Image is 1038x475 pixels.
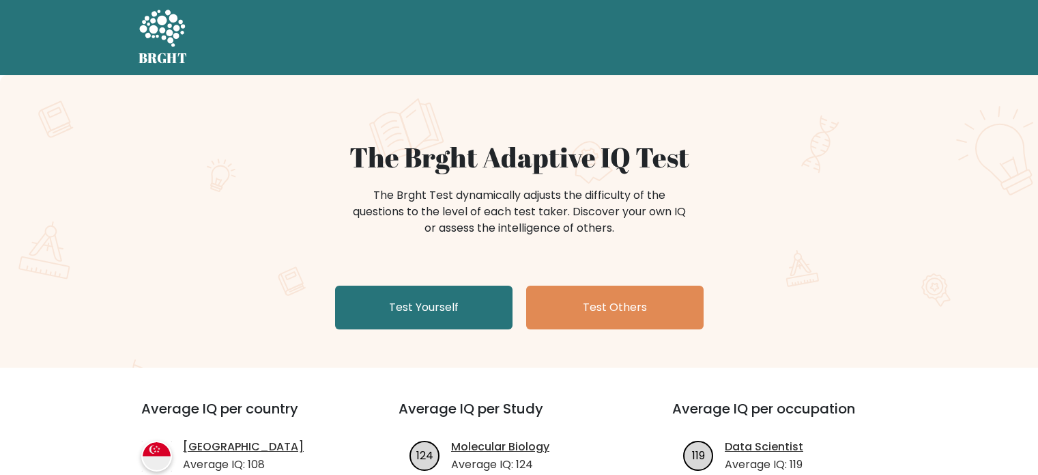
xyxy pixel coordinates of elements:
h3: Average IQ per occupation [672,401,913,433]
text: 119 [692,447,705,463]
p: Average IQ: 119 [725,457,803,473]
a: Test Others [526,286,704,329]
h1: The Brght Adaptive IQ Test [186,141,852,174]
div: The Brght Test dynamically adjusts the difficulty of the questions to the level of each test take... [349,187,690,236]
img: country [141,441,172,472]
h3: Average IQ per Study [399,401,639,433]
p: Average IQ: 124 [451,457,549,473]
a: [GEOGRAPHIC_DATA] [183,439,304,455]
a: BRGHT [139,5,188,70]
p: Average IQ: 108 [183,457,304,473]
h5: BRGHT [139,50,188,66]
a: Data Scientist [725,439,803,455]
h3: Average IQ per country [141,401,349,433]
a: Test Yourself [335,286,513,329]
text: 124 [416,447,433,463]
a: Molecular Biology [451,439,549,455]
